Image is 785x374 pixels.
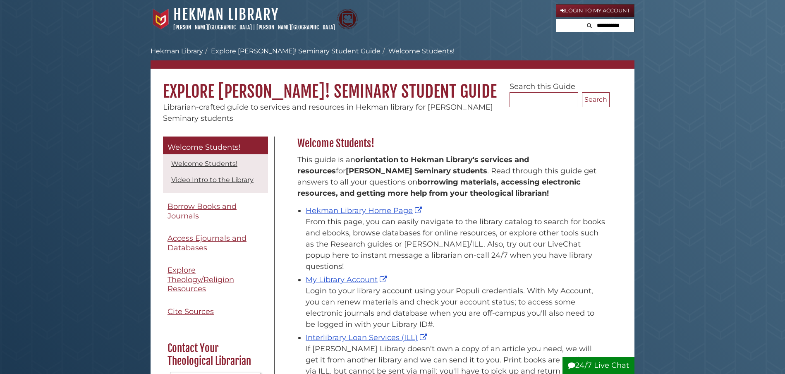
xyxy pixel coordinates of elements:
[163,103,493,123] span: Librarian-crafted guide to services and resources in Hekman library for [PERSON_NAME] Seminary st...
[151,46,634,69] nav: breadcrumb
[168,143,241,152] span: Welcome Students!
[163,197,268,225] a: Borrow Books and Journals
[306,216,606,272] div: From this page, you can easily navigate to the library catalog to search for books and ebooks, br...
[381,46,455,56] li: Welcome Students!
[297,155,596,198] span: This guide is an for . Read through this guide get answers to all your questions on
[171,160,237,168] a: Welcome Students!
[297,177,581,198] b: borrowing materials, accessing electronic resources, and getting more help from your theological ...
[168,202,237,221] span: Borrow Books and Journals
[306,206,424,215] a: Hekman Library Home Page
[306,285,606,330] div: Login to your library account using your Populi credentials. With My Account, you can renew mater...
[151,9,171,29] img: Calvin University
[173,5,279,24] a: Hekman Library
[171,176,254,184] a: Video Intro to the Library
[151,69,634,102] h1: Explore [PERSON_NAME]! Seminary Student Guide
[256,24,335,31] a: [PERSON_NAME][GEOGRAPHIC_DATA]
[562,357,634,374] button: 24/7 Live Chat
[306,275,389,284] a: My Library Account
[163,137,268,155] a: Welcome Students!
[582,92,610,107] button: Search
[168,234,247,252] span: Access Ejournals and Databases
[163,302,268,321] a: Cite Sources
[584,19,594,30] button: Search
[587,23,592,28] i: Search
[293,137,610,150] h2: Welcome Students!
[163,261,268,298] a: Explore Theology/Religion Resources
[211,47,381,55] a: Explore [PERSON_NAME]! Seminary Student Guide
[168,307,214,316] span: Cite Sources
[151,47,203,55] a: Hekman Library
[556,4,634,17] a: Login to My Account
[337,9,358,29] img: Calvin Theological Seminary
[163,342,267,368] h2: Contact Your Theological Librarian
[168,266,234,293] span: Explore Theology/Religion Resources
[346,166,487,175] strong: [PERSON_NAME] Seminary students
[173,24,252,31] a: [PERSON_NAME][GEOGRAPHIC_DATA]
[253,24,255,31] span: |
[163,229,268,257] a: Access Ejournals and Databases
[306,333,429,342] a: Interlibrary Loan Services (ILL)
[297,155,529,175] strong: orientation to Hekman Library's services and resources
